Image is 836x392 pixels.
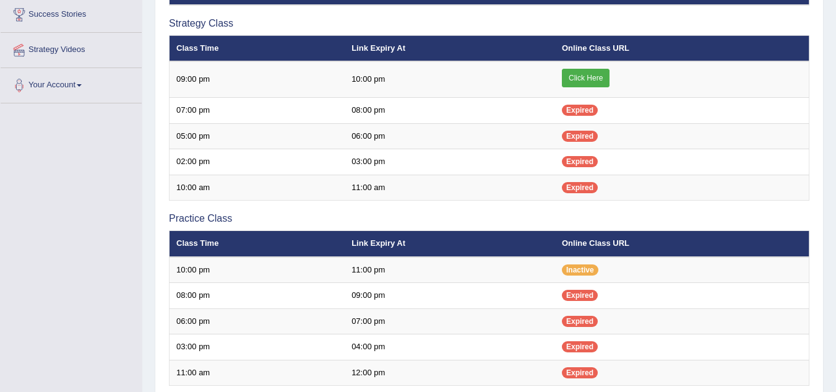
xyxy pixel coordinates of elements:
td: 10:00 pm [170,257,345,283]
span: Expired [562,156,598,167]
td: 06:00 pm [170,308,345,334]
a: Your Account [1,68,142,99]
span: Expired [562,316,598,327]
td: 07:00 pm [170,98,345,124]
td: 08:00 pm [170,283,345,309]
span: Expired [562,367,598,378]
td: 08:00 pm [345,98,555,124]
span: Inactive [562,264,598,276]
td: 10:00 am [170,175,345,201]
td: 05:00 pm [170,123,345,149]
th: Link Expiry At [345,231,555,257]
td: 10:00 pm [345,61,555,98]
th: Online Class URL [555,35,809,61]
td: 02:00 pm [170,149,345,175]
span: Expired [562,290,598,301]
td: 11:00 am [170,360,345,386]
td: 04:00 pm [345,334,555,360]
th: Online Class URL [555,231,809,257]
span: Expired [562,341,598,352]
td: 11:00 pm [345,257,555,283]
td: 03:00 pm [170,334,345,360]
td: 07:00 pm [345,308,555,334]
td: 11:00 am [345,175,555,201]
td: 09:00 pm [345,283,555,309]
span: Expired [562,105,598,116]
h3: Strategy Class [169,18,809,29]
th: Link Expiry At [345,35,555,61]
span: Expired [562,131,598,142]
td: 09:00 pm [170,61,345,98]
a: Strategy Videos [1,33,142,64]
th: Class Time [170,231,345,257]
h3: Practice Class [169,213,809,224]
span: Expired [562,182,598,193]
th: Class Time [170,35,345,61]
td: 06:00 pm [345,123,555,149]
a: Click Here [562,69,610,87]
td: 12:00 pm [345,360,555,386]
td: 03:00 pm [345,149,555,175]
